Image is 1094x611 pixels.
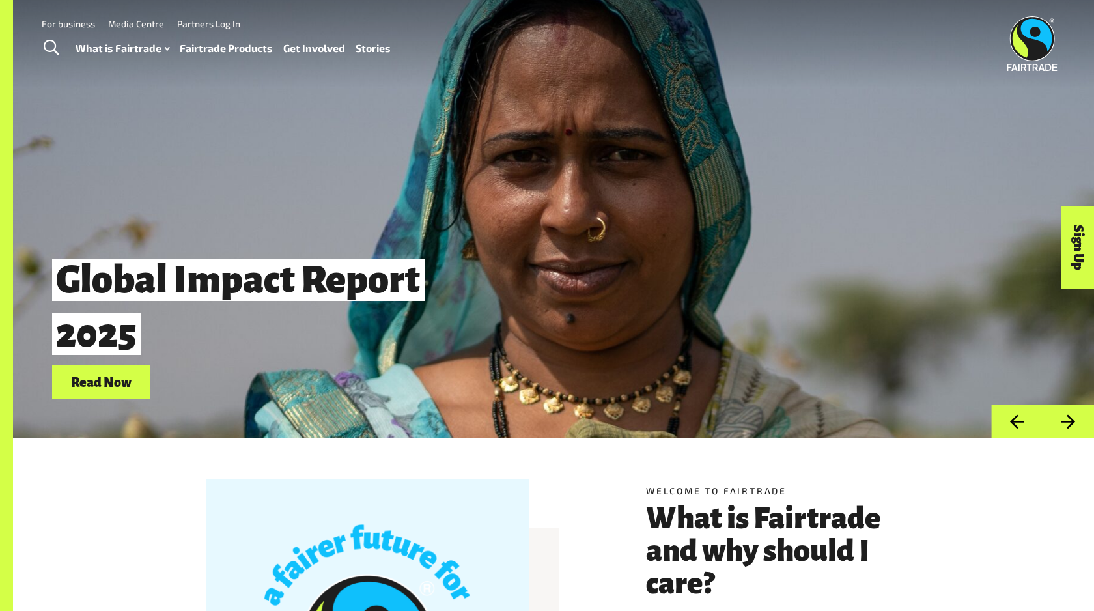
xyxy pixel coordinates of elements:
a: What is Fairtrade [76,39,169,58]
img: Fairtrade Australia New Zealand logo [1007,16,1058,71]
button: Previous [991,405,1043,438]
a: Fairtrade Products [180,39,273,58]
a: Partners Log In [177,18,240,29]
a: Get Involved [283,39,345,58]
a: Toggle Search [35,32,67,64]
h3: What is Fairtrade and why should I care? [646,502,901,600]
button: Next [1043,405,1094,438]
a: Media Centre [108,18,164,29]
a: Read Now [52,365,150,399]
a: Stories [356,39,391,58]
a: For business [42,18,95,29]
span: Global Impact Report 2025 [52,259,425,355]
h5: Welcome to Fairtrade [646,484,901,498]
